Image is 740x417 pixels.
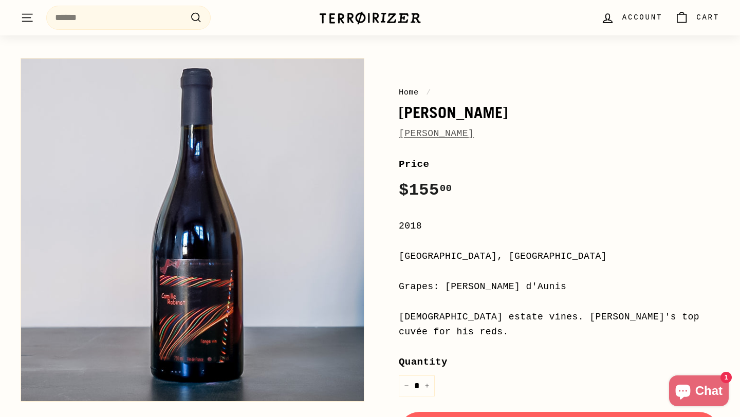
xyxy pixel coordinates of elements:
span: $155 [399,181,452,200]
label: Quantity [399,354,719,370]
a: Account [595,3,669,33]
sup: 00 [440,183,452,194]
h1: [PERSON_NAME] [399,104,719,121]
span: Cart [696,12,719,23]
button: Increase item quantity by one [419,375,435,396]
a: Home [399,88,419,97]
label: Price [399,157,719,172]
div: Grapes: [PERSON_NAME] d'Aunis [399,279,719,294]
div: [GEOGRAPHIC_DATA], [GEOGRAPHIC_DATA] [399,249,719,264]
inbox-online-store-chat: Shopify online store chat [666,375,732,409]
div: 2018 [399,219,719,234]
span: / [423,88,434,97]
nav: breadcrumbs [399,86,719,99]
a: Cart [669,3,726,33]
a: [PERSON_NAME] [399,128,474,139]
span: Account [622,12,662,23]
div: [DEMOGRAPHIC_DATA] estate vines. [PERSON_NAME]'s top cuvée for his reds. [399,310,719,339]
input: quantity [399,375,435,396]
button: Reduce item quantity by one [399,375,414,396]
